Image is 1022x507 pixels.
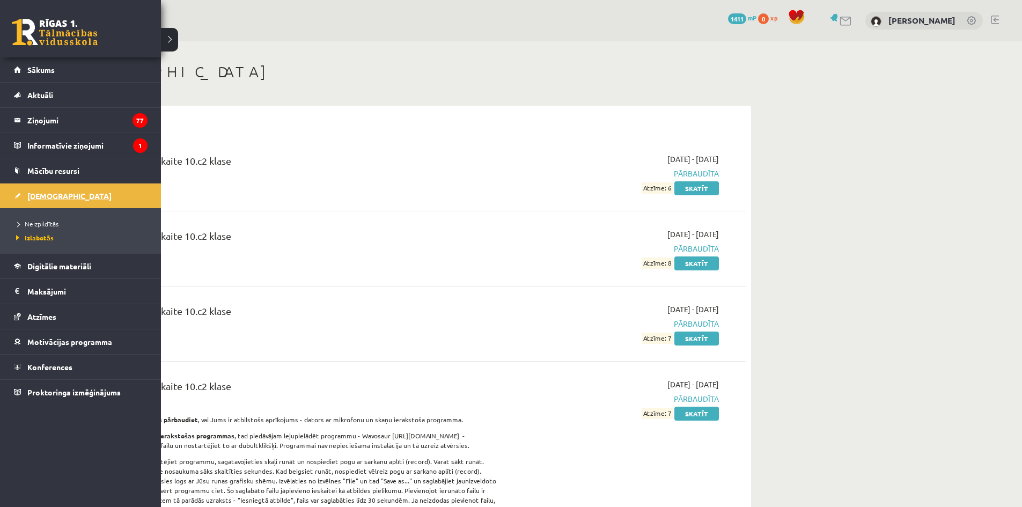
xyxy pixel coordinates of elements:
span: Sākums [27,65,55,75]
a: Skatīt [674,181,719,195]
span: Mācību resursi [27,166,79,175]
div: Angļu valoda 2. ieskaite 10.c2 klase [80,229,501,248]
span: Digitālie materiāli [27,261,91,271]
legend: Maksājumi [27,279,148,304]
a: Rīgas 1. Tālmācības vidusskola [12,19,98,46]
span: Konferences [27,362,72,372]
img: Adrians Sekara [871,16,881,27]
span: [DATE] - [DATE] [667,229,719,240]
a: Sākums [14,57,148,82]
p: Ieskaite jāpilda mutiski. [80,399,501,408]
span: [DEMOGRAPHIC_DATA] [27,191,112,201]
span: 0 [758,13,769,24]
span: Pārbaudīta [517,318,719,329]
legend: Ziņojumi [27,108,148,133]
a: 0 xp [758,13,783,22]
span: Pārbaudīta [517,243,719,254]
div: Angļu valoda 1. ieskaite 10.c2 klase [80,153,501,173]
i: 77 [133,113,148,128]
div: Angļu valoda 4. ieskaite 10.c2 klase [80,379,501,399]
span: Atzīme: 8 [642,258,673,269]
span: xp [770,13,777,22]
a: Atzīmes [14,304,148,329]
a: Maksājumi [14,279,148,304]
a: Informatīvie ziņojumi1 [14,133,148,158]
a: 1411 mP [728,13,756,22]
a: Neizpildītās [13,219,150,229]
span: Atzīme: 7 [642,333,673,344]
a: Digitālie materiāli [14,254,148,278]
legend: Informatīvie ziņojumi [27,133,148,158]
h1: [DEMOGRAPHIC_DATA] [64,63,751,81]
span: Proktoringa izmēģinājums [27,387,121,397]
a: Konferences [14,355,148,379]
span: Atzīme: 7 [642,408,673,419]
span: [DATE] - [DATE] [667,379,719,390]
span: Motivācijas programma [27,337,112,347]
a: Izlabotās [13,233,150,243]
div: Angļu valoda 3. ieskaite 10.c2 klase [80,304,501,324]
a: Skatīt [674,256,719,270]
span: Atzīme: 6 [642,182,673,194]
p: , tad piedāvājam lejupielādēt programmu - Wavosaur [URL][DOMAIN_NAME] - Lejuplādējiet programmas ... [80,431,501,450]
span: Atzīmes [27,312,56,321]
span: Izlabotās [13,233,54,242]
span: Pārbaudīta [517,168,719,179]
a: Mācību resursi [14,158,148,183]
a: [PERSON_NAME] [888,15,955,26]
a: Skatīt [674,407,719,421]
a: [DEMOGRAPHIC_DATA] [14,183,148,208]
span: [DATE] - [DATE] [667,304,719,315]
span: 1411 [728,13,746,24]
a: Ziņojumi77 [14,108,148,133]
a: Proktoringa izmēģinājums [14,380,148,405]
i: 1 [133,138,148,153]
span: Neizpildītās [13,219,58,228]
span: [DATE] - [DATE] [667,153,719,165]
span: Pārbaudīta [517,393,719,405]
a: Aktuāli [14,83,148,107]
p: , vai Jums ir atbilstošs aprīkojums - dators ar mikrofonu un skaņu ierakstoša programma. [80,415,501,424]
span: Aktuāli [27,90,53,100]
span: mP [748,13,756,22]
a: Skatīt [674,332,719,346]
a: Motivācijas programma [14,329,148,354]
